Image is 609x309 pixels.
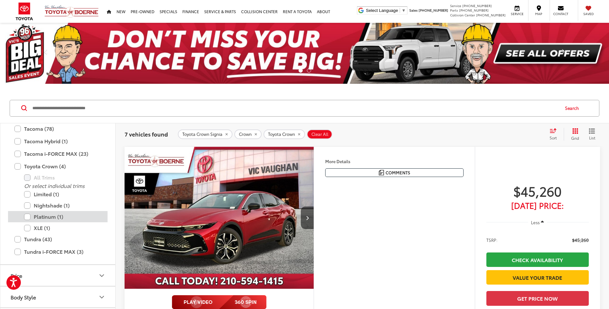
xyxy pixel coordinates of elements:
[14,246,101,257] label: Tundra i-FORCE MAX (3)
[486,291,589,305] button: Get Price Now
[24,172,101,183] label: All Trims
[486,252,589,267] a: Check Availability
[182,132,222,137] span: Toyota Crown Signia
[98,272,106,279] div: Price
[14,161,101,172] label: Toyota Crown (4)
[486,270,589,285] a: Value Your Trade
[307,129,332,139] button: Clear All
[572,237,589,243] span: $45,260
[553,12,568,16] span: Contact
[559,100,588,116] button: Search
[450,13,475,17] span: Collision Center
[264,129,305,139] button: remove Toyota%20Crown
[419,8,448,13] span: [PHONE_NUMBER]
[476,13,506,17] span: [PHONE_NUMBER]
[584,128,600,141] button: List View
[311,132,328,137] span: Clear All
[400,8,400,13] span: ​
[32,101,559,116] input: Search by Make, Model, or Keyword
[24,222,101,234] label: XLE (1)
[11,294,36,300] div: Body Style
[510,12,524,16] span: Service
[462,3,492,8] span: [PHONE_NUMBER]
[124,147,314,289] div: 2026 Toyota Toyota Crown XLE 0
[178,129,232,139] button: remove Toyota%20Crown%20Signia
[268,132,295,137] span: Toyota Crown
[409,8,418,13] span: Sales
[0,287,116,307] button: Body StyleBody Style
[571,135,579,141] span: Grid
[14,148,101,159] label: Tacoma i-FORCE MAX (23)
[325,168,464,177] button: Comments
[24,182,85,189] i: Or select individual trims
[532,12,546,16] span: Map
[450,3,461,8] span: Service
[239,132,252,137] span: Crown
[325,159,464,163] h4: More Details
[564,128,584,141] button: Grid View
[124,147,314,289] img: 2026 Toyota Toyota Crown XLE
[24,211,101,222] label: Platinum (1)
[486,202,589,208] span: [DATE] Price:
[386,170,410,176] span: Comments
[379,170,384,175] img: Comments
[528,216,547,228] button: Less
[581,12,596,16] span: Saved
[14,136,101,147] label: Tacoma Hybrid (1)
[234,129,262,139] button: remove Crown
[546,128,564,141] button: Select sort value
[124,147,314,289] a: 2026 Toyota Toyota Crown XLE2026 Toyota Toyota Crown XLE2026 Toyota Toyota Crown XLE2026 Toyota T...
[486,237,498,243] span: TSRP:
[550,135,557,140] span: Sort
[366,8,398,13] span: Select Language
[366,8,406,13] a: Select Language​
[531,219,540,225] span: Less
[24,189,101,200] label: Limited (1)
[125,130,168,138] span: 7 vehicles found
[11,272,22,278] div: Price
[14,123,101,134] label: Tacoma (78)
[402,8,406,13] span: ▼
[0,265,116,286] button: PricePrice
[486,183,589,199] span: $45,260
[14,234,101,245] label: Tundra (43)
[589,135,595,140] span: List
[459,8,489,13] span: [PHONE_NUMBER]
[24,200,101,211] label: Nightshade (1)
[98,293,106,301] div: Body Style
[301,207,314,229] button: Next image
[44,5,99,18] img: Vic Vaughan Toyota of Boerne
[450,8,458,13] span: Parts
